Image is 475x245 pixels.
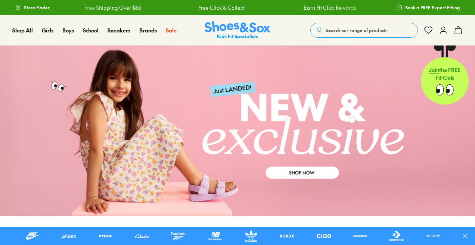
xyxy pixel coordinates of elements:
a: Girls [42,26,53,34]
a: Book a FREE Expert Fitting [396,1,460,14]
a: Free Shipping Over $85 [84,4,141,12]
a: Store Finder [15,1,50,14]
a: Jointhe FREE Fit Club [421,45,469,105]
span: Search our range of products [326,27,387,34]
a: Brands [139,26,157,34]
a: Sale [166,26,177,34]
a: Sneakers [108,26,130,34]
a: Shop All [12,26,33,34]
a: Boys [62,26,74,34]
a: School [83,26,99,34]
span: Store Finder [24,4,50,11]
img: SNS_Logo_Responsive.svg [205,21,270,40]
span: Book a FREE Expert Fitting [405,4,460,11]
p: the FREE Fit Club [421,60,469,88]
a: Shoes & Sox [205,21,270,40]
a: Earn Fit Club Rewards [304,4,356,12]
a: Free Click & Collect [198,4,244,12]
span: Join [429,66,439,73]
button: Search our range of products [310,23,418,38]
